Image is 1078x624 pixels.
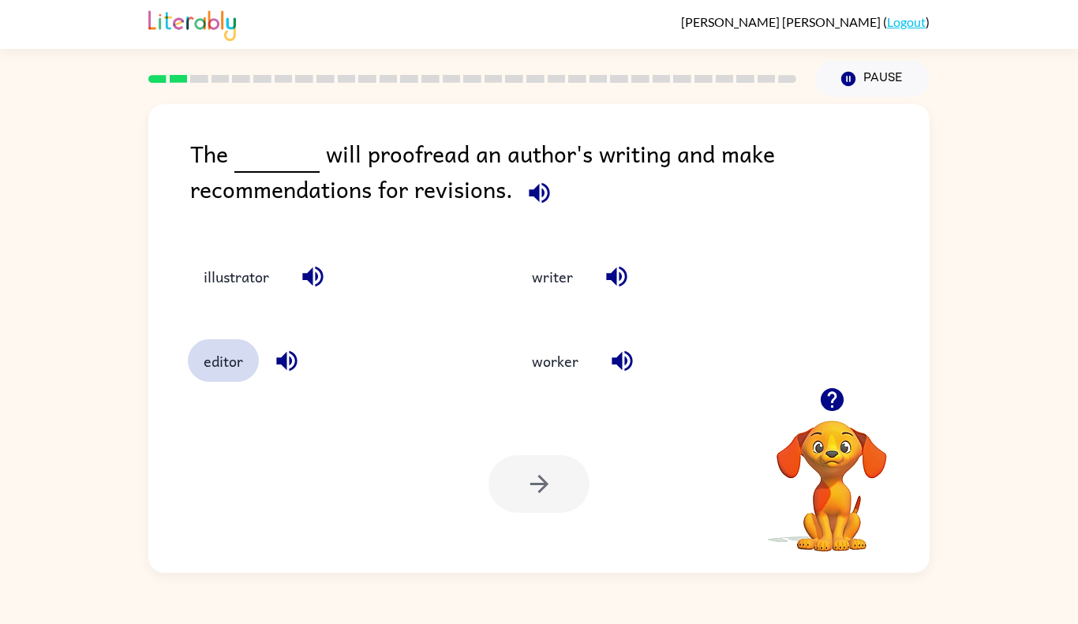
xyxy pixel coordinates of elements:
[681,14,883,29] span: [PERSON_NAME] [PERSON_NAME]
[188,339,259,382] button: editor
[681,14,930,29] div: ( )
[148,6,236,41] img: Literably
[887,14,926,29] a: Logout
[815,61,930,97] button: Pause
[753,396,911,554] video: Your browser must support playing .mp4 files to use Literably. Please try using another browser.
[516,255,589,297] button: writer
[516,339,594,382] button: worker
[190,136,930,223] div: The will proofread an author's writing and make recommendations for revisions.
[188,255,285,297] button: illustrator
